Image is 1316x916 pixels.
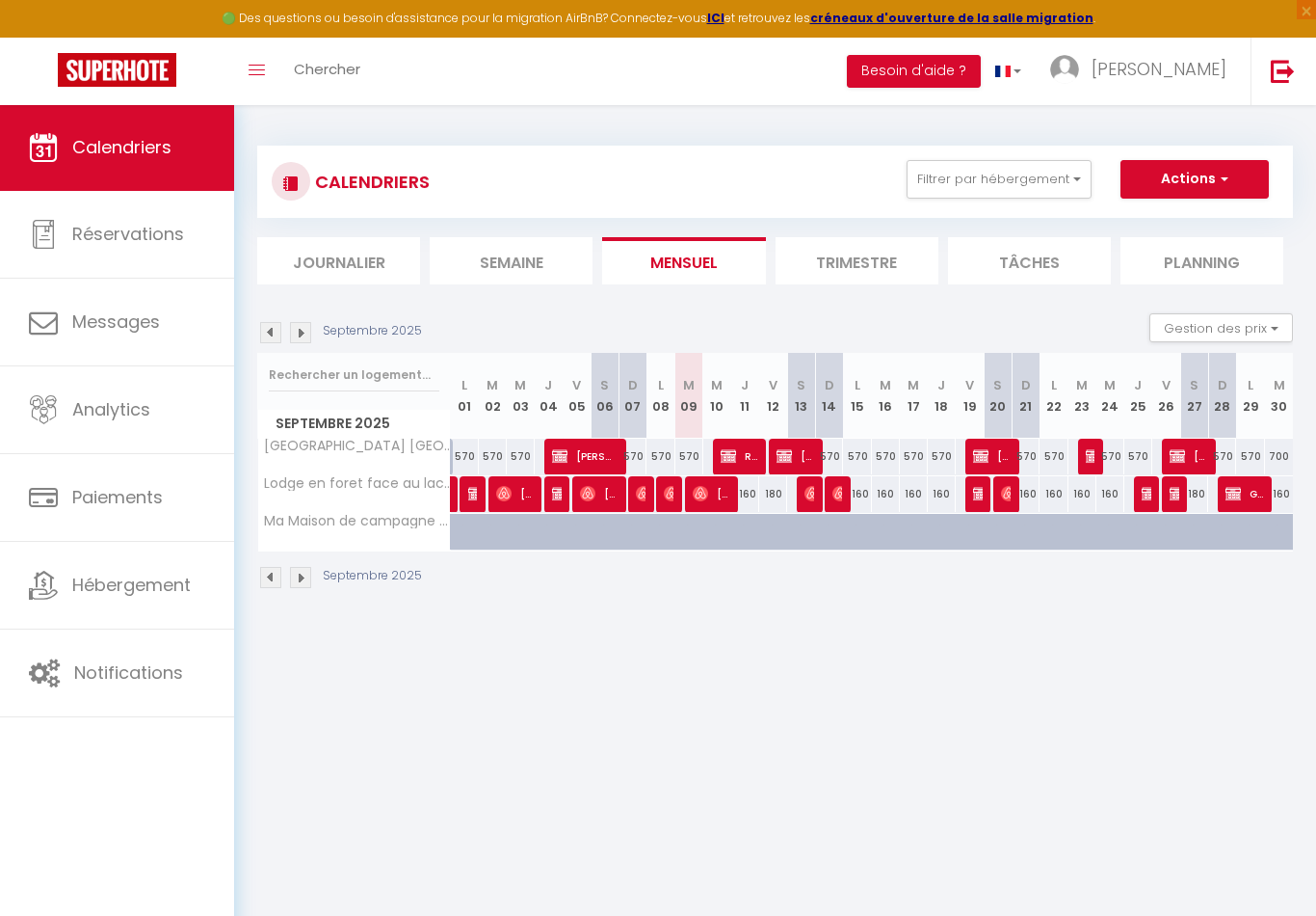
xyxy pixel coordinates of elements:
[908,376,919,394] abbr: M
[1096,439,1124,474] div: 570
[1092,57,1226,81] span: [PERSON_NAME]
[1012,353,1040,439] th: 21
[1162,376,1171,394] abbr: V
[1180,353,1208,439] th: 27
[872,476,900,512] div: 160
[703,353,731,439] th: 10
[843,476,871,512] div: 160
[1265,476,1293,512] div: 160
[1180,476,1208,512] div: 180
[257,237,420,284] li: Journalier
[1265,353,1293,439] th: 30
[843,353,871,439] th: 15
[552,475,562,512] span: [PERSON_NAME]
[1208,439,1236,474] div: 570
[591,353,619,439] th: 06
[1124,353,1152,439] th: 25
[1225,475,1263,512] span: GreenGo A8B1O)
[880,376,891,394] abbr: M
[507,353,535,439] th: 03
[72,485,163,509] span: Paiements
[900,439,928,474] div: 570
[872,353,900,439] th: 16
[72,573,191,597] span: Hébergement
[928,439,956,474] div: 570
[507,439,535,474] div: 570
[711,376,723,394] abbr: M
[956,353,984,439] th: 19
[664,475,673,512] span: [PERSON_NAME]
[900,476,928,512] div: 160
[872,439,900,474] div: 570
[759,476,787,512] div: 180
[74,660,183,685] span: Notifications
[619,439,646,474] div: 570
[580,475,618,512] span: [PERSON_NAME]
[479,353,507,439] th: 02
[804,475,814,512] span: [PERSON_NAME]
[683,376,695,394] abbr: M
[928,353,956,439] th: 18
[1236,439,1264,474] div: 570
[479,439,507,474] div: 570
[1248,376,1253,394] abbr: L
[636,475,645,512] span: [PERSON_NAME]
[1040,439,1067,474] div: 570
[1120,160,1269,199] button: Actions
[451,353,479,439] th: 01
[984,353,1012,439] th: 20
[602,237,765,284] li: Mensuel
[1170,438,1207,474] span: [PERSON_NAME]
[937,376,945,394] abbr: J
[261,514,454,528] span: Ma Maison de campagne avec piscine.
[825,376,834,394] abbr: D
[759,353,787,439] th: 12
[1001,475,1011,512] span: [PERSON_NAME]
[258,410,450,438] span: Septembre 2025
[461,376,467,394] abbr: L
[323,322,422,340] p: Septembre 2025
[552,438,618,474] span: [PERSON_NAME]
[646,439,674,474] div: 570
[907,160,1092,199] button: Filtrer par hébergement
[675,439,703,474] div: 570
[323,567,422,585] p: Septembre 2025
[1124,439,1152,474] div: 570
[1096,476,1124,512] div: 160
[843,439,871,474] div: 570
[900,353,928,439] th: 17
[1012,439,1040,474] div: 570
[1040,353,1067,439] th: 22
[707,10,724,26] a: ICI
[1068,353,1096,439] th: 23
[430,237,592,284] li: Semaine
[1236,353,1264,439] th: 29
[1271,59,1295,83] img: logout
[294,59,360,79] span: Chercher
[855,376,860,394] abbr: L
[1142,475,1151,512] span: Romane Dupèbe
[261,476,454,491] span: Lodge en foret face au lac avec bain nordique privatif
[973,438,1011,474] span: [PERSON_NAME]
[721,438,758,474] span: Réservée [PERSON_NAME]
[1149,313,1293,342] button: Gestion des prix
[973,475,983,512] span: [PERSON_NAME]
[451,476,461,513] a: [PERSON_NAME] [PERSON_NAME]
[468,475,478,512] span: [PERSON_NAME]
[731,476,759,512] div: 160
[810,10,1093,26] a: créneaux d'ouverture de la salle migration
[1021,376,1031,394] abbr: D
[776,438,814,474] span: [PERSON_NAME]
[1050,55,1079,84] img: ...
[1051,376,1057,394] abbr: L
[993,376,1002,394] abbr: S
[487,376,498,394] abbr: M
[619,353,646,439] th: 07
[451,439,479,474] div: 570
[832,475,842,512] span: [PERSON_NAME]
[279,38,375,105] a: Chercher
[776,237,938,284] li: Trimestre
[1104,376,1116,394] abbr: M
